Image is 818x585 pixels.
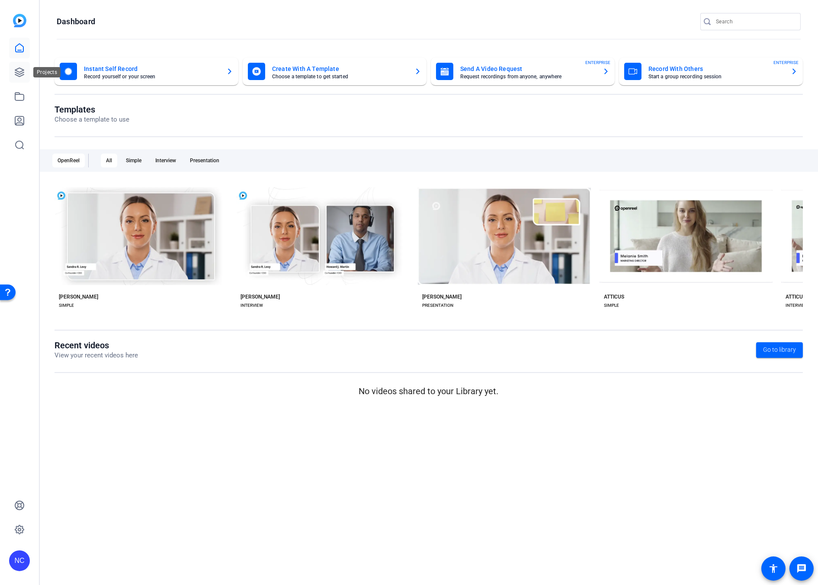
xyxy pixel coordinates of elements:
img: blue-gradient.svg [13,14,26,27]
p: View your recent videos here [55,350,138,360]
h1: Recent videos [55,340,138,350]
mat-card-title: Instant Self Record [84,64,219,74]
div: PRESENTATION [422,302,453,309]
mat-icon: message [796,563,807,574]
div: [PERSON_NAME] [422,293,462,300]
div: INTERVIEW [786,302,808,309]
mat-card-subtitle: Record yourself or your screen [84,74,219,79]
button: Instant Self RecordRecord yourself or your screen [55,58,238,85]
div: OpenReel [52,154,85,167]
div: Projects [33,67,61,77]
p: No videos shared to your Library yet. [55,385,803,398]
div: SIMPLE [59,302,74,309]
mat-card-title: Record With Others [648,64,784,74]
div: NC [9,550,30,571]
h1: Templates [55,104,129,115]
mat-card-subtitle: Choose a template to get started [272,74,407,79]
div: All [101,154,117,167]
a: Go to library [756,342,803,358]
mat-icon: accessibility [768,563,779,574]
mat-card-title: Create With A Template [272,64,407,74]
button: Create With A TemplateChoose a template to get started [243,58,427,85]
div: ATTICUS [604,293,624,300]
div: INTERVIEW [241,302,263,309]
button: Send A Video RequestRequest recordings from anyone, anywhereENTERPRISE [431,58,615,85]
div: Interview [150,154,181,167]
mat-card-subtitle: Request recordings from anyone, anywhere [460,74,596,79]
h1: Dashboard [57,16,95,27]
mat-card-title: Send A Video Request [460,64,596,74]
span: ENTERPRISE [773,59,799,66]
button: Record With OthersStart a group recording sessionENTERPRISE [619,58,803,85]
span: Go to library [763,345,796,354]
div: SIMPLE [604,302,619,309]
p: Choose a template to use [55,115,129,125]
span: ENTERPRISE [585,59,610,66]
mat-card-subtitle: Start a group recording session [648,74,784,79]
input: Search [716,16,794,27]
div: Presentation [185,154,225,167]
div: Simple [121,154,147,167]
div: ATTICUS [786,293,806,300]
div: [PERSON_NAME] [241,293,280,300]
div: [PERSON_NAME] [59,293,98,300]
